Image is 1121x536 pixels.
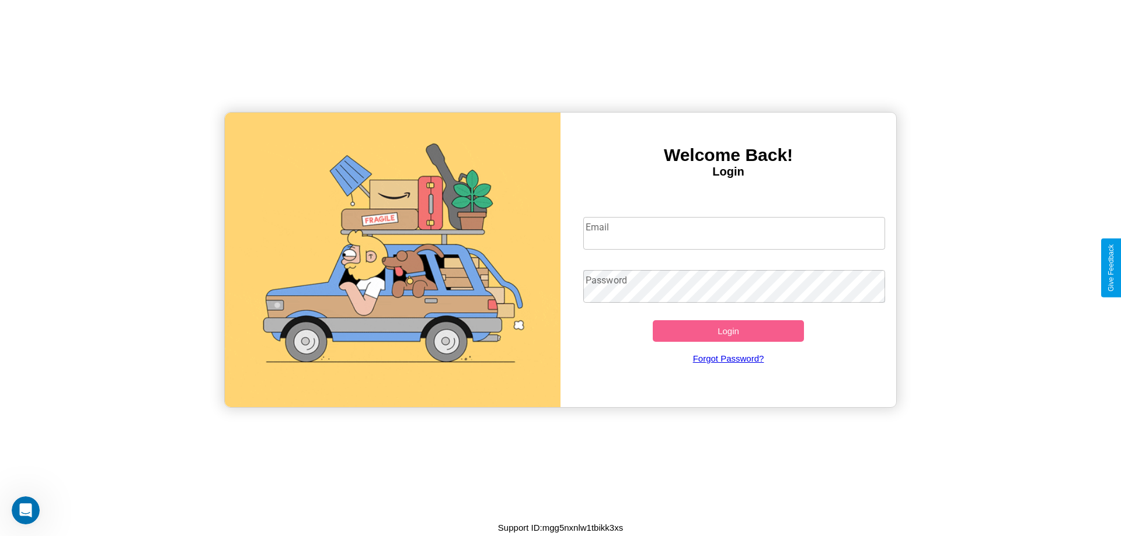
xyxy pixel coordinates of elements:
[577,342,880,375] a: Forgot Password?
[498,520,623,535] p: Support ID: mgg5nxnlw1tbikk3xs
[560,165,896,178] h4: Login
[1107,244,1115,292] div: Give Feedback
[653,320,804,342] button: Login
[12,496,40,524] iframe: Intercom live chat
[225,113,560,407] img: gif
[560,145,896,165] h3: Welcome Back!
